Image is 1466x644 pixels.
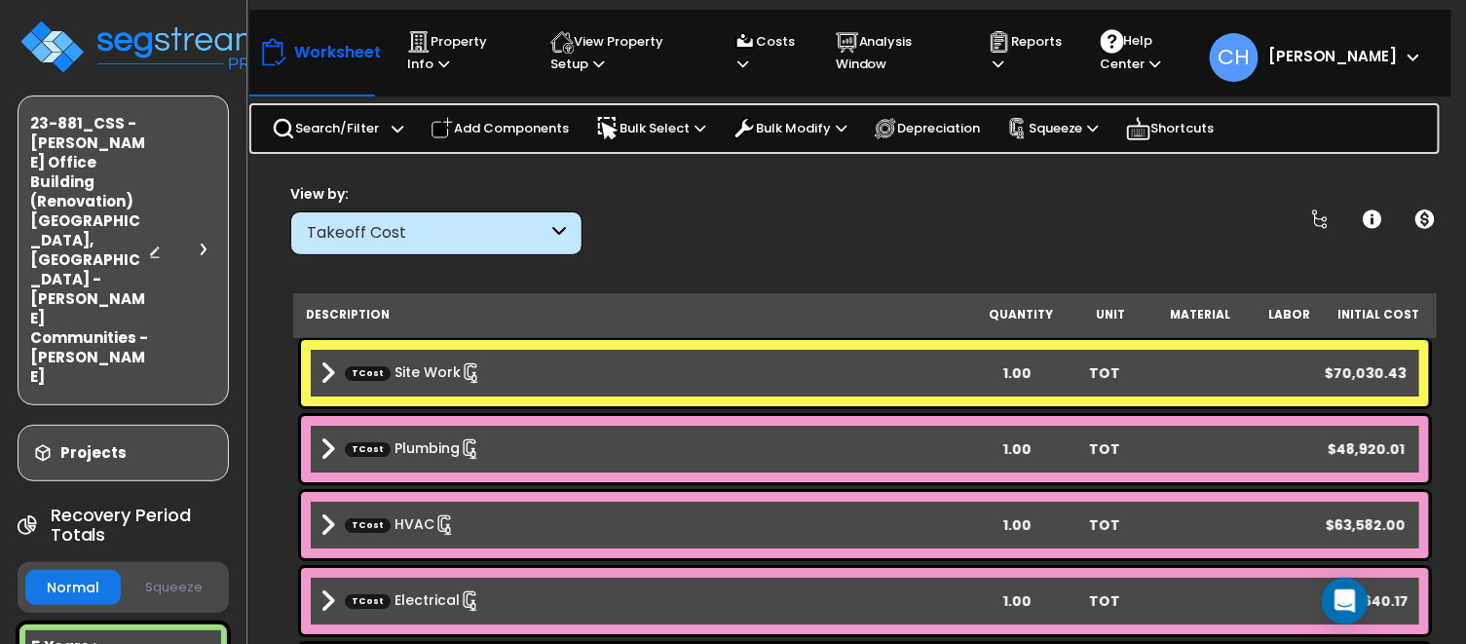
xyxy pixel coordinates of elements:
[733,117,846,140] p: Bulk Modify
[30,114,148,387] h3: 23-881_CSS - [PERSON_NAME] Office Building (Renovation) [GEOGRAPHIC_DATA], [GEOGRAPHIC_DATA] - [P...
[836,30,951,75] p: Analysis Window
[1170,307,1230,322] small: Material
[345,365,391,380] span: TCost
[345,590,481,612] a: Custom Item
[733,30,799,75] p: Costs
[990,307,1054,322] small: Quantity
[272,117,379,140] p: Search/Filter
[1007,118,1099,139] p: Squeeze
[1061,591,1147,611] div: TOT
[1126,115,1215,142] p: Shortcuts
[1338,307,1420,322] small: Initial Cost
[1115,105,1225,152] div: Shortcuts
[60,443,127,463] h3: Projects
[345,441,391,456] span: TCost
[1322,578,1369,625] div: Open Intercom Messenger
[294,39,381,65] p: Worksheet
[1210,33,1259,82] span: CH
[1101,29,1199,75] p: Help Center
[1269,307,1311,322] small: Labor
[1322,363,1409,383] div: $70,030.43
[974,515,1061,535] div: 1.00
[290,184,583,204] div: View by:
[974,439,1061,459] div: 1.00
[974,591,1061,611] div: 1.00
[1322,515,1409,535] div: $63,582.00
[1322,591,1409,611] div: $205,640.17
[51,506,230,545] h4: Recovery Period Totals
[18,18,271,76] img: logo_pro_r.png
[863,107,991,150] div: Depreciation
[1322,439,1409,459] div: $48,920.01
[345,514,456,536] a: Custom Item
[25,570,121,605] button: Normal
[126,571,221,605] button: Squeeze
[1061,439,1147,459] div: TOT
[407,30,513,75] p: Property Info
[988,30,1064,75] p: Reports
[874,117,980,140] p: Depreciation
[420,107,580,150] div: Add Components
[550,30,695,75] p: View Property Setup
[306,307,390,322] small: Description
[345,438,481,460] a: Custom Item
[345,517,391,532] span: TCost
[1268,46,1398,66] b: [PERSON_NAME]
[345,362,482,384] a: Custom Item
[596,117,705,140] p: Bulk Select
[431,117,569,140] p: Add Components
[1061,515,1147,535] div: TOT
[1096,307,1125,322] small: Unit
[307,222,547,245] div: Takeoff Cost
[974,363,1061,383] div: 1.00
[345,593,391,608] span: TCost
[1061,363,1147,383] div: TOT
